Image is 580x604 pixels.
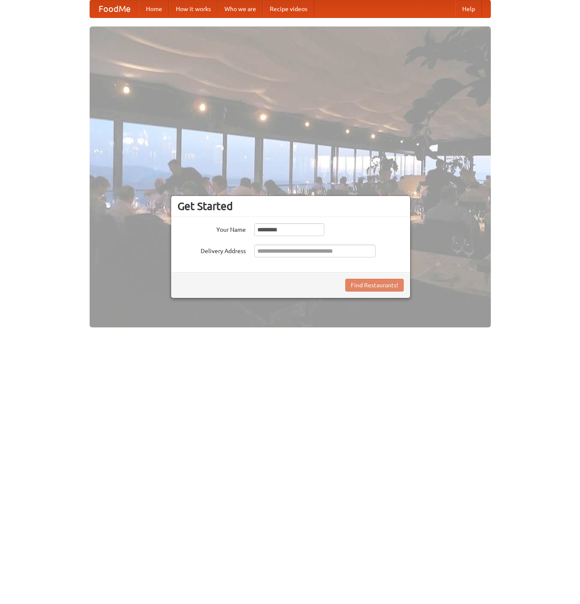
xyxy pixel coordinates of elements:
[90,0,139,18] a: FoodMe
[178,223,246,234] label: Your Name
[169,0,218,18] a: How it works
[345,279,404,292] button: Find Restaurants!
[178,245,246,255] label: Delivery Address
[178,200,404,213] h3: Get Started
[139,0,169,18] a: Home
[218,0,263,18] a: Who we are
[455,0,482,18] a: Help
[263,0,314,18] a: Recipe videos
